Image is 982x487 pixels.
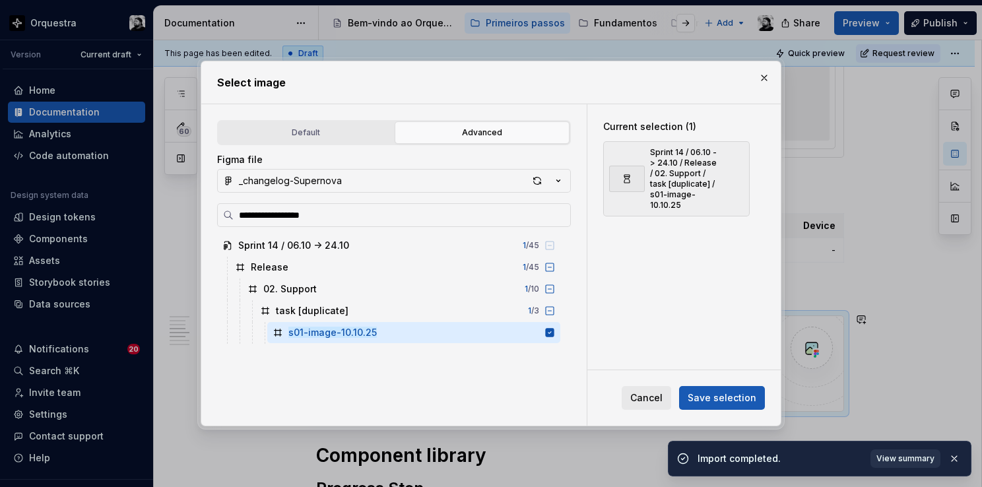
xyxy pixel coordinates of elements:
label: Figma file [217,153,263,166]
button: View summary [870,449,940,468]
span: 1 [523,240,526,250]
span: 1 [523,262,526,272]
mark: s01-image-10.10.25 [288,327,377,338]
h2: Select image [217,75,765,90]
span: Cancel [630,391,663,405]
div: / 45 [523,262,539,273]
button: _changelog-Supernova [217,169,571,193]
div: _changelog-Supernova [239,174,342,187]
span: 1 [525,284,528,294]
button: Cancel [622,386,671,410]
div: Current selection (1) [603,120,750,133]
div: Sprint 14 / 06.10 -> 24.10 [238,239,349,252]
div: Release [251,261,288,274]
div: Sprint 14 / 06.10 -> 24.10 / Release / 02. Support / task [duplicate] / s01-image-10.10.25 [650,147,720,211]
div: / 3 [528,306,539,316]
span: Save selection [688,391,756,405]
div: Default [223,126,389,139]
div: 02. Support [263,282,317,296]
span: View summary [876,453,934,464]
div: Import completed. [698,452,863,465]
div: Advanced [399,126,565,139]
div: / 10 [525,284,539,294]
button: Save selection [679,386,765,410]
div: task [duplicate] [276,304,348,317]
span: 1 [528,306,531,315]
div: / 45 [523,240,539,251]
